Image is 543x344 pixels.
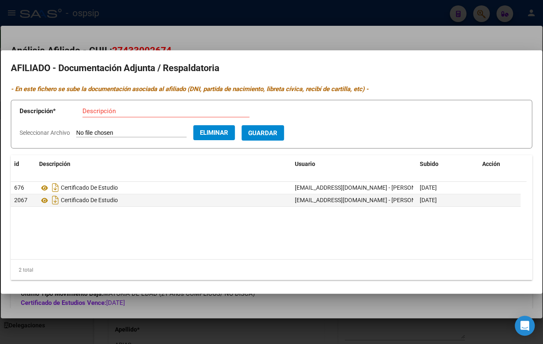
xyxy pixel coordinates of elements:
[416,155,479,173] datatable-header-cell: Subido
[11,155,36,173] datatable-header-cell: id
[420,184,437,191] span: [DATE]
[295,161,315,167] span: Usuario
[420,197,437,203] span: [DATE]
[20,106,82,116] p: Descripción
[14,184,24,191] span: 676
[295,184,436,191] span: [EMAIL_ADDRESS][DOMAIN_NAME] - [PERSON_NAME]
[200,129,228,136] span: Eliminar
[11,260,532,280] div: 2 total
[11,85,369,93] i: - En este fichero se sube la documentación asociada al afiliado (DNI, partida de nacimiento, libr...
[20,129,70,136] span: Seleccionar Archivo
[193,125,235,140] button: Eliminar
[482,161,500,167] span: Acción
[14,161,19,167] span: id
[50,193,61,207] i: Descargar documento
[295,197,436,203] span: [EMAIL_ADDRESS][DOMAIN_NAME] - [PERSON_NAME]
[36,155,291,173] datatable-header-cell: Descripción
[248,129,277,137] span: Guardar
[50,181,61,194] i: Descargar documento
[61,197,118,204] span: Certificado De Estudio
[11,60,532,76] h2: AFILIADO - Documentación Adjunta / Respaldatoria
[242,125,284,141] button: Guardar
[14,197,27,203] span: 2067
[420,161,438,167] span: Subido
[61,185,118,191] span: Certificado De Estudio
[515,316,535,336] div: Open Intercom Messenger
[291,155,416,173] datatable-header-cell: Usuario
[479,155,521,173] datatable-header-cell: Acción
[39,161,70,167] span: Descripción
